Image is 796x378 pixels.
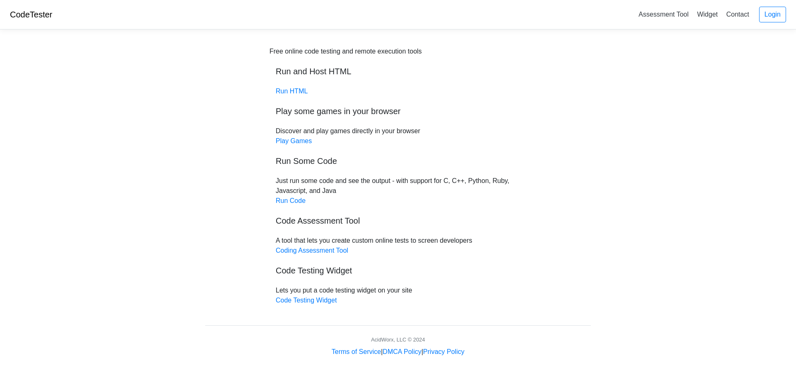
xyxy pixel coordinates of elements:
div: | | [332,347,464,357]
div: AcidWorx, LLC © 2024 [371,336,425,344]
a: Privacy Policy [423,348,465,355]
a: Widget [694,7,721,21]
h5: Code Testing Widget [276,266,520,276]
a: DMCA Policy [383,348,421,355]
a: Contact [723,7,752,21]
a: Play Games [276,137,312,144]
a: Coding Assessment Tool [276,247,348,254]
a: Terms of Service [332,348,381,355]
h5: Run and Host HTML [276,66,520,76]
a: Run HTML [276,88,308,95]
a: Assessment Tool [635,7,692,21]
a: CodeTester [10,10,52,19]
div: Free online code testing and remote execution tools [269,46,422,56]
a: Run Code [276,197,306,204]
h5: Code Assessment Tool [276,216,520,226]
h5: Play some games in your browser [276,106,520,116]
h5: Run Some Code [276,156,520,166]
div: Discover and play games directly in your browser Just run some code and see the output - with sup... [269,46,527,305]
a: Login [759,7,786,22]
a: Code Testing Widget [276,297,337,304]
